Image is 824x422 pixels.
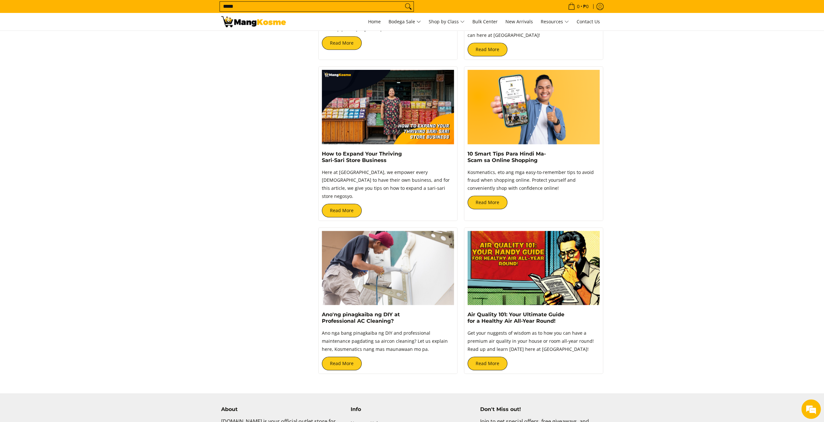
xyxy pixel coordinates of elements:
[468,231,600,305] img: mang-kosme-air-quality-eguide-main-banner
[322,204,362,217] a: Read More
[322,169,450,199] span: Here at [GEOGRAPHIC_DATA], we empower every [DEMOGRAPHIC_DATA] to have their own business, and fo...
[472,18,498,25] span: Bulk Center
[573,13,603,30] a: Contact Us
[468,330,594,352] span: Get your nuggests of wisdom as to how you can have a premium air quality in your house or room al...
[292,13,603,30] nav: Main Menu
[322,357,362,370] a: Read More
[368,18,381,25] span: Home
[403,2,413,11] button: Search
[322,36,362,50] a: Read More
[221,406,344,413] h4: About
[322,311,400,324] a: Ano'ng pinagkaiba ng DIY at Professional AC Cleaning?
[322,70,454,144] img: how-to-expand-your-sari-sari-store-business-mang-kosme
[469,13,501,30] a: Bulk Center
[106,3,122,19] div: Minimize live chat window
[537,13,572,30] a: Resources
[468,151,546,163] a: 10 Smart Tips Para Hindi Ma-Scam sa Online Shopping
[576,4,581,9] span: 0
[389,18,421,26] span: Bodega Sale
[577,18,600,25] span: Contact Us
[385,13,424,30] a: Bodega Sale
[505,18,533,25] span: New Arrivals
[468,357,507,370] a: Read More
[468,70,600,144] img: https://www.tiktok.com/@mang.kosme
[566,3,591,10] span: •
[425,13,468,30] a: Shop by Class
[221,16,286,27] img: Search: 6 results found for &quot;phone&quot; | Mang Kosme
[322,151,402,163] a: How to Expand Your Thriving Sari-Sari Store Business
[365,13,384,30] a: Home
[351,406,474,413] h4: Info
[480,406,603,413] h4: Don't Miss out!
[468,196,507,209] a: Read More
[468,311,564,324] a: Air Quality 101: Your Ultimate Guide for a Healthy Air All-Year Round!
[541,18,569,26] span: Resources
[3,177,123,199] textarea: Type your message and hit 'Enter'
[582,4,590,9] span: ₱0
[468,169,594,191] span: Kosmenatics, eto ang mga easy-to-remember tips to avoid fraud when shopping online. Protect yours...
[429,18,465,26] span: Shop by Class
[38,81,89,147] span: We're online!
[34,36,109,45] div: Chat with us now
[468,43,507,56] a: Read More
[322,330,448,352] span: Ano nga bang pinagkaiba ng DIY and professional maintenance pagdating sa aircon cleaning? Let us ...
[322,231,454,305] img: professional-aircon-staff-checking-aircon-pipe-mang-kosme
[502,13,536,30] a: New Arrivals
